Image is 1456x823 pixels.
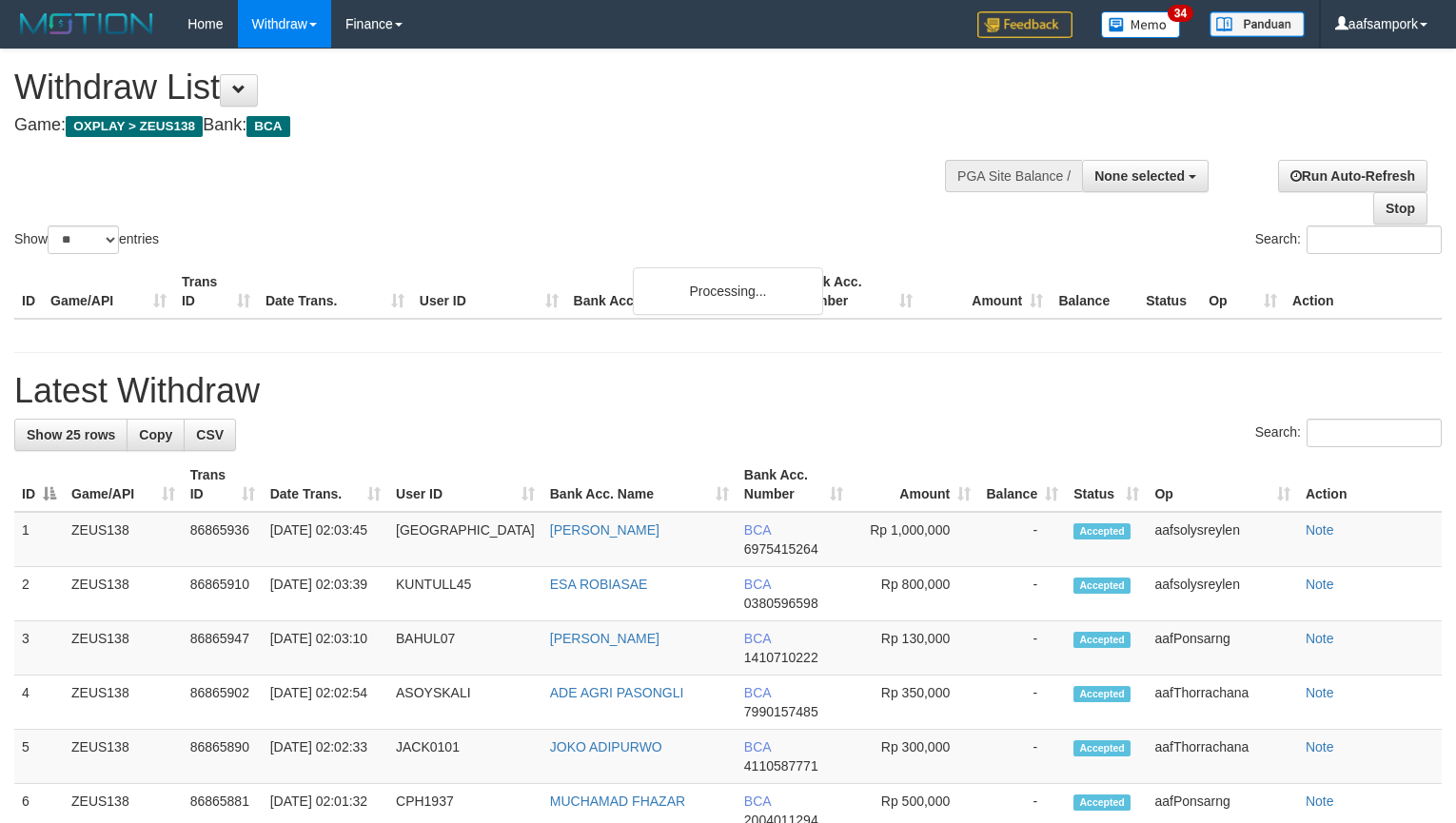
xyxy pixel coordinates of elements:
[183,676,263,730] td: 86865902
[550,631,659,646] a: [PERSON_NAME]
[744,596,818,611] span: Copy 0380596598 to clipboard
[1210,11,1305,37] img: panduan.png
[851,621,978,676] td: Rp 130,000
[790,265,920,319] th: Bank Acc. Number
[744,794,771,809] span: BCA
[920,265,1051,319] th: Amount
[263,512,388,567] td: [DATE] 02:03:45
[1147,512,1297,567] td: aafsolysreylen
[1082,160,1209,192] button: None selected
[14,621,64,676] td: 3
[258,265,412,319] th: Date Trans.
[978,458,1066,512] th: Balance: activate to sort column ascending
[14,567,64,621] td: 2
[851,567,978,621] td: Rp 800,000
[978,730,1066,784] td: -
[66,116,203,137] span: OXPLAY > ZEUS138
[633,267,823,315] div: Processing...
[263,621,388,676] td: [DATE] 02:03:10
[263,730,388,784] td: [DATE] 02:02:33
[851,676,978,730] td: Rp 350,000
[550,522,659,538] a: [PERSON_NAME]
[1051,265,1138,319] th: Balance
[14,730,64,784] td: 5
[550,739,662,754] a: JOKO ADIPURWO
[1285,265,1442,319] th: Action
[127,419,185,451] a: Copy
[183,512,263,567] td: 86865936
[1306,522,1334,538] a: Note
[744,650,818,665] span: Copy 1410710222 to clipboard
[550,577,648,592] a: ESA ROBIASAE
[550,794,685,809] a: MUCHAMAD FHAZAR
[1101,11,1181,38] img: Button%20Memo.svg
[1073,523,1131,539] span: Accepted
[744,631,771,646] span: BCA
[183,567,263,621] td: 86865910
[14,116,952,135] h4: Game: Bank:
[1168,5,1193,22] span: 34
[1201,265,1285,319] th: Op
[1255,225,1442,254] label: Search:
[945,160,1082,192] div: PGA Site Balance /
[978,676,1066,730] td: -
[1094,168,1185,184] span: None selected
[1373,192,1427,225] a: Stop
[1073,794,1131,811] span: Accepted
[744,704,818,719] span: Copy 7990157485 to clipboard
[1306,685,1334,700] a: Note
[744,522,771,538] span: BCA
[263,458,388,512] th: Date Trans.: activate to sort column ascending
[14,10,159,38] img: MOTION_logo.png
[542,458,737,512] th: Bank Acc. Name: activate to sort column ascending
[388,730,542,784] td: JACK0101
[1306,794,1334,809] a: Note
[14,372,1442,410] h1: Latest Withdraw
[64,676,183,730] td: ZEUS138
[183,730,263,784] td: 86865890
[183,621,263,676] td: 86865947
[196,427,224,442] span: CSV
[744,758,818,774] span: Copy 4110587771 to clipboard
[263,567,388,621] td: [DATE] 02:03:39
[1306,577,1334,592] a: Note
[1255,419,1442,447] label: Search:
[1147,730,1297,784] td: aafThorrachana
[1073,686,1131,702] span: Accepted
[1306,739,1334,754] a: Note
[851,512,978,567] td: Rp 1,000,000
[1138,265,1201,319] th: Status
[1147,676,1297,730] td: aafThorrachana
[1147,567,1297,621] td: aafsolysreylen
[14,419,128,451] a: Show 25 rows
[1073,740,1131,756] span: Accepted
[1073,632,1131,648] span: Accepted
[14,225,159,254] label: Show entries
[183,458,263,512] th: Trans ID: activate to sort column ascending
[14,512,64,567] td: 1
[64,512,183,567] td: ZEUS138
[263,676,388,730] td: [DATE] 02:02:54
[1073,578,1131,594] span: Accepted
[64,567,183,621] td: ZEUS138
[744,541,818,557] span: Copy 6975415264 to clipboard
[566,265,791,319] th: Bank Acc. Name
[851,730,978,784] td: Rp 300,000
[978,567,1066,621] td: -
[1307,419,1442,447] input: Search:
[14,458,64,512] th: ID: activate to sort column descending
[550,685,684,700] a: ADE AGRI PASONGLI
[1278,160,1427,192] a: Run Auto-Refresh
[1298,458,1442,512] th: Action
[246,116,289,137] span: BCA
[737,458,852,512] th: Bank Acc. Number: activate to sort column ascending
[139,427,172,442] span: Copy
[1306,631,1334,646] a: Note
[1307,225,1442,254] input: Search:
[388,567,542,621] td: KUNTULL45
[174,265,258,319] th: Trans ID
[48,225,119,254] select: Showentries
[388,676,542,730] td: ASOYSKALI
[1147,458,1297,512] th: Op: activate to sort column ascending
[1147,621,1297,676] td: aafPonsarng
